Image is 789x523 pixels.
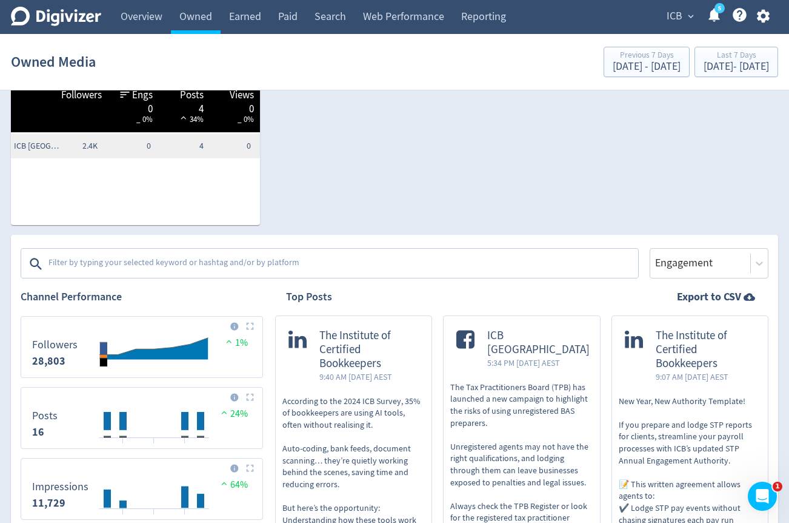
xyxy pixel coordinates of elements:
[246,393,254,401] img: Placeholder
[26,464,258,515] svg: Impressions 1,582
[11,42,96,81] h1: Owned Media
[238,114,254,124] span: _ 0%
[656,329,755,370] span: The Institute of Certified Bookkeepers
[677,289,741,305] strong: Export to CSV
[32,425,44,439] strong: 16
[718,4,721,13] text: 5
[26,322,258,373] svg: Followers 16,885
[487,329,590,357] span: ICB [GEOGRAPHIC_DATA]
[165,102,204,112] div: 4
[748,482,777,511] iframe: Intercom live chat
[32,496,65,510] strong: 11,729
[32,409,58,423] dt: Posts
[218,479,230,488] img: positive-performance.svg
[116,513,131,522] text: 14/08
[604,47,690,77] button: Previous 7 Days[DATE] - [DATE]
[61,88,102,103] span: Followers
[180,88,204,103] span: Posts
[216,102,255,112] div: 0
[14,140,62,152] span: ICB Australia
[178,113,190,122] img: positive-performance-white.svg
[246,322,254,330] img: Placeholder
[147,513,162,522] text: 16/08
[147,442,162,451] text: 16/08
[319,371,419,383] span: 9:40 AM [DATE] AEST
[218,479,248,491] span: 64%
[47,134,101,158] td: 2.4K
[667,7,682,26] span: ICB
[178,114,204,124] span: 34%
[246,464,254,472] img: Placeholder
[178,513,193,522] text: 18/08
[656,371,755,383] span: 9:07 AM [DATE] AEST
[116,442,131,451] text: 14/08
[11,49,260,225] table: customized table
[132,88,153,103] span: Engs
[207,134,260,158] td: 0
[286,289,332,305] h2: Top Posts
[114,102,153,112] div: 0
[319,329,419,370] span: The Institute of Certified Bookkeepers
[773,482,782,491] span: 1
[178,442,193,451] text: 18/08
[101,134,154,158] td: 0
[26,393,258,444] svg: Posts 4
[223,337,235,346] img: positive-performance.svg
[230,88,254,103] span: Views
[218,408,230,417] img: positive-performance.svg
[487,357,590,369] span: 5:34 PM [DATE] AEST
[21,289,263,305] h2: Channel Performance
[714,3,725,13] a: 5
[613,51,681,61] div: Previous 7 Days
[32,480,88,494] dt: Impressions
[154,134,207,158] td: 4
[32,354,65,368] strong: 28,803
[704,61,769,72] div: [DATE] - [DATE]
[218,408,248,420] span: 24%
[32,338,78,352] dt: Followers
[136,114,153,124] span: _ 0%
[704,51,769,61] div: Last 7 Days
[685,11,696,22] span: expand_more
[223,337,248,349] span: 1%
[694,47,778,77] button: Last 7 Days[DATE]- [DATE]
[662,7,697,26] button: ICB
[613,61,681,72] div: [DATE] - [DATE]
